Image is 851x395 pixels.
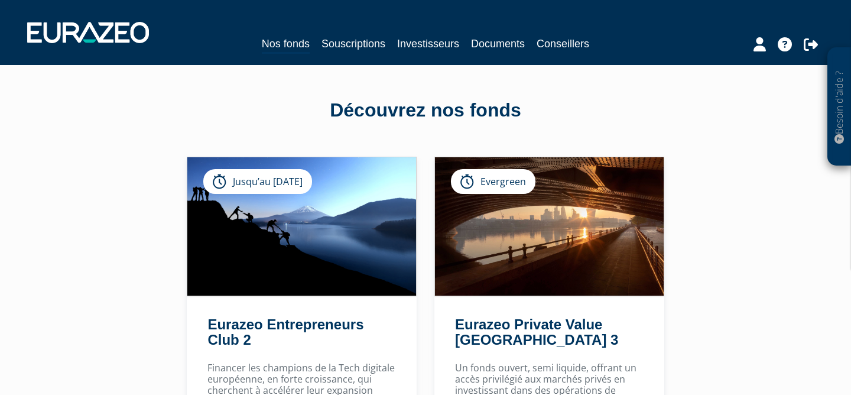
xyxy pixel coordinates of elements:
[207,316,363,348] a: Eurazeo Entrepreneurs Club 2
[27,22,149,43] img: 1732889491-logotype_eurazeo_blanc_rvb.png
[451,169,535,194] div: Evergreen
[435,157,664,296] img: Eurazeo Private Value Europe 3
[321,35,385,52] a: Souscriptions
[537,35,589,52] a: Conseillers
[833,54,846,160] p: Besoin d'aide ?
[89,97,762,124] div: Découvrez nos fonds
[187,157,416,296] img: Eurazeo Entrepreneurs Club 2
[455,316,618,348] a: Eurazeo Private Value [GEOGRAPHIC_DATA] 3
[203,169,312,194] div: Jusqu’au [DATE]
[471,35,525,52] a: Documents
[262,35,310,54] a: Nos fonds
[397,35,459,52] a: Investisseurs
